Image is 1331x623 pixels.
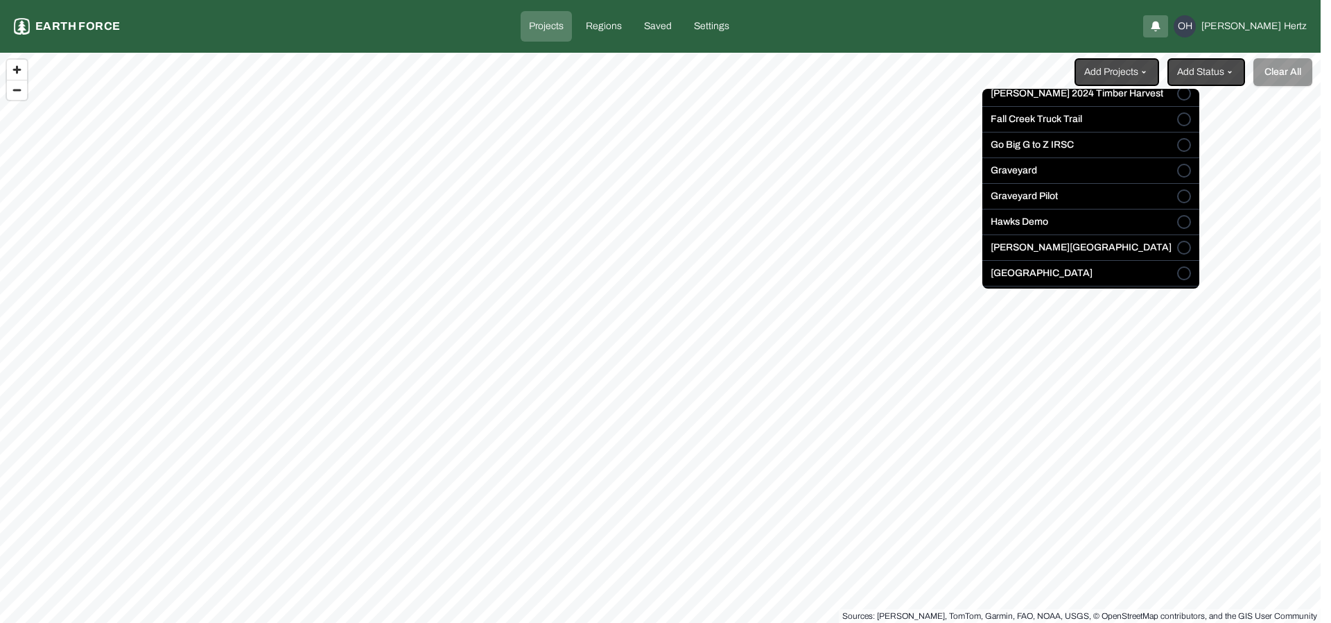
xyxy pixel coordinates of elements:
[991,215,1048,229] label: Hawks Demo
[991,189,1058,203] label: Graveyard Pilot
[991,164,1037,178] label: Graveyard
[7,60,27,80] button: Zoom in
[7,80,27,100] button: Zoom out
[991,112,1082,126] label: Fall Creek Truck Trail
[991,241,1172,255] label: [PERSON_NAME][GEOGRAPHIC_DATA]
[991,266,1093,280] label: [GEOGRAPHIC_DATA]
[842,609,1317,623] div: Sources: [PERSON_NAME], TomTom, Garmin, FAO, NOAA, USGS, © OpenStreetMap contributors, and the GI...
[991,138,1074,152] label: Go Big G to Z IRSC
[982,89,1199,289] div: Add Projects
[991,87,1163,101] label: [PERSON_NAME] 2024 Timber Harvest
